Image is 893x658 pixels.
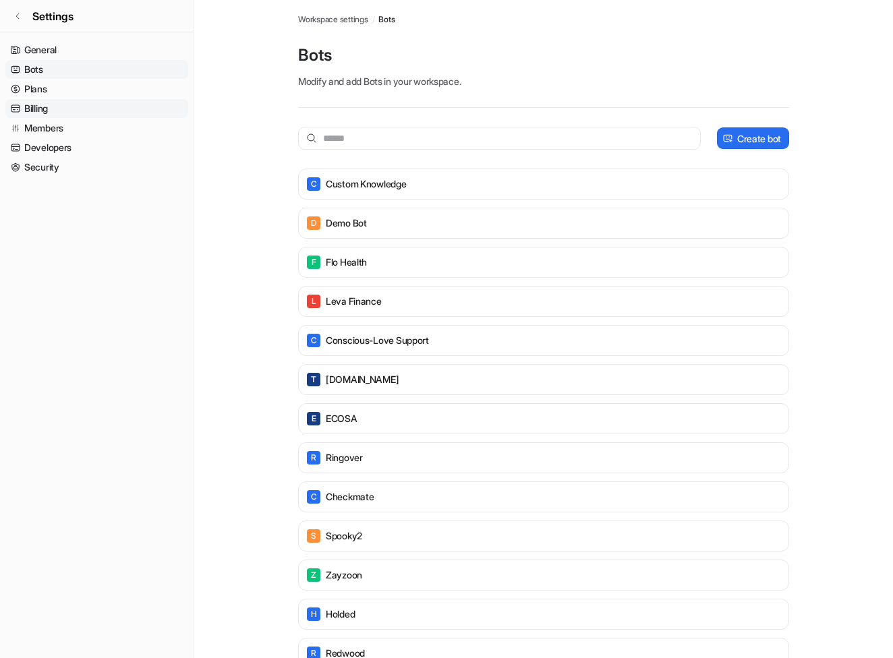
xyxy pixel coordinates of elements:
p: Conscious-Love Support [326,334,429,347]
p: Spooky2 [326,529,362,543]
span: C [307,334,320,347]
a: Workspace settings [298,13,368,26]
span: S [307,529,320,543]
a: Billing [5,99,188,118]
a: Bots [5,60,188,79]
p: Zayzoon [326,568,362,582]
span: F [307,256,320,269]
span: C [307,490,320,504]
p: Bots [298,44,789,66]
a: Security [5,158,188,177]
span: E [307,412,320,425]
span: C [307,177,320,191]
p: Holded [326,607,355,621]
p: Modify and add Bots in your workspace. [298,74,789,88]
p: Leva Finance [326,295,382,308]
button: Create bot [717,127,789,149]
a: Bots [378,13,395,26]
span: H [307,607,320,621]
span: D [307,216,320,230]
img: create [722,133,733,144]
p: Create bot [737,131,781,146]
span: T [307,373,320,386]
span: Z [307,568,320,582]
span: R [307,451,320,465]
a: Developers [5,138,188,157]
p: Checkmate [326,490,374,504]
span: / [372,13,375,26]
span: L [307,295,320,308]
p: Flo Health [326,256,367,269]
a: General [5,40,188,59]
a: Members [5,119,188,138]
p: Custom Knowledge [326,177,407,191]
p: Ringover [326,451,363,465]
p: [DOMAIN_NAME] [326,373,399,386]
p: ECOSA [326,412,357,425]
a: Plans [5,80,188,98]
p: Demo bot [326,216,367,230]
span: Settings [32,8,74,24]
